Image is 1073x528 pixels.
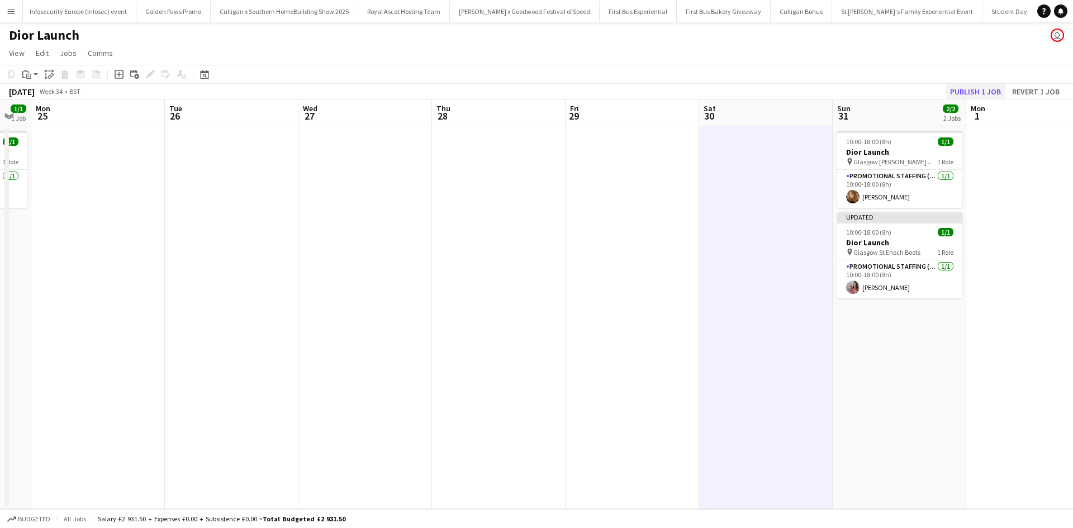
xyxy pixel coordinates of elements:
[837,131,962,208] app-job-card: 10:00-18:00 (8h)1/1Dior Launch Glasgow [PERSON_NAME] Galleries Boots1 RolePromotional Staffing (S...
[938,228,953,236] span: 1/1
[301,110,317,122] span: 27
[937,248,953,256] span: 1 Role
[971,103,985,113] span: Mon
[943,114,961,122] div: 2 Jobs
[837,212,962,298] app-job-card: Updated10:00-18:00 (8h)1/1Dior Launch Glasgow St Enoch Boots1 RolePromotional Staffing (Sales Sta...
[36,48,49,58] span: Edit
[837,260,962,298] app-card-role: Promotional Staffing (Sales Staff)1/110:00-18:00 (8h)[PERSON_NAME]
[98,515,345,523] div: Salary £2 931.50 + Expenses £0.00 + Subsistence £0.00 =
[11,114,26,122] div: 1 Job
[303,103,317,113] span: Wed
[832,1,982,22] button: St [PERSON_NAME]'s Family Experiential Event
[83,46,117,60] a: Comms
[846,228,891,236] span: 10:00-18:00 (8h)
[9,86,35,97] div: [DATE]
[55,46,81,60] a: Jobs
[943,104,958,113] span: 2/2
[853,248,920,256] span: Glasgow St Enoch Boots
[88,48,113,58] span: Comms
[450,1,600,22] button: [PERSON_NAME] x Goodwood Festival of Speed
[837,103,851,113] span: Sun
[771,1,832,22] button: Culligan Bonus
[853,158,937,166] span: Glasgow [PERSON_NAME] Galleries Boots
[31,46,53,60] a: Edit
[2,158,18,166] span: 1 Role
[358,1,450,22] button: Royal Ascot Hosting Team
[1051,28,1064,42] app-user-avatar: Joanne Milne
[600,1,677,22] button: First Bus Experiential
[570,103,579,113] span: Fri
[677,1,771,22] button: First Bus Bakery Giveaway
[946,84,1005,99] button: Publish 1 job
[11,104,26,113] span: 1/1
[837,147,962,157] h3: Dior Launch
[36,103,50,113] span: Mon
[21,1,136,22] button: Infosecurity Europe (Infosec) event
[568,110,579,122] span: 29
[4,46,29,60] a: View
[938,137,953,146] span: 1/1
[937,158,953,166] span: 1 Role
[60,48,77,58] span: Jobs
[704,103,716,113] span: Sat
[168,110,182,122] span: 26
[435,110,450,122] span: 28
[136,1,211,22] button: Golden Paws Promo
[1008,84,1064,99] button: Revert 1 job
[69,87,80,96] div: BST
[702,110,716,122] span: 30
[982,1,1037,22] button: Student Day
[837,237,962,248] h3: Dior Launch
[846,137,891,146] span: 10:00-18:00 (8h)
[837,170,962,208] app-card-role: Promotional Staffing (Sales Staff)1/110:00-18:00 (8h)[PERSON_NAME]
[263,515,345,523] span: Total Budgeted £2 931.50
[3,137,18,146] span: 1/1
[837,212,962,221] div: Updated
[37,87,65,96] span: Week 34
[34,110,50,122] span: 25
[969,110,985,122] span: 1
[6,513,52,525] button: Budgeted
[18,515,50,523] span: Budgeted
[9,27,79,44] h1: Dior Launch
[61,515,88,523] span: All jobs
[211,1,358,22] button: Culligan x Southern HomeBuilding Show 2025
[9,48,25,58] span: View
[436,103,450,113] span: Thu
[169,103,182,113] span: Tue
[835,110,851,122] span: 31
